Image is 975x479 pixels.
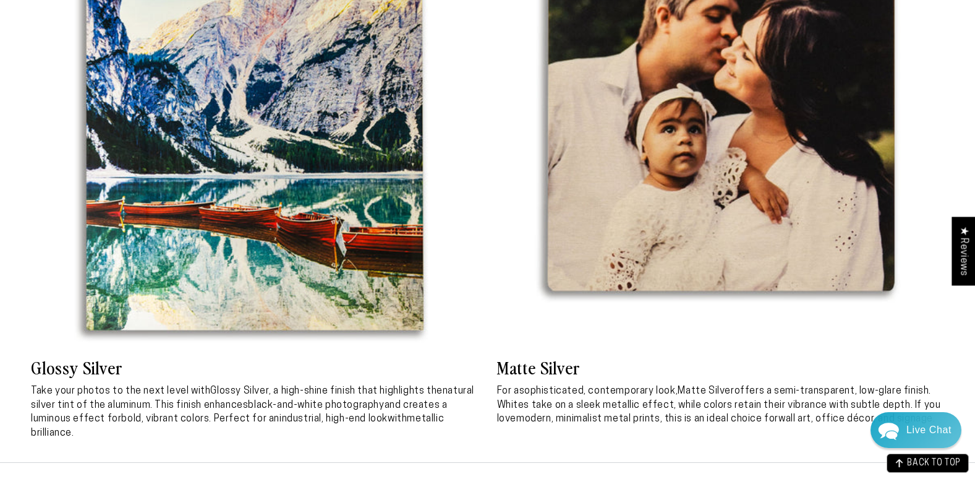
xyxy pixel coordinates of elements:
[210,386,269,396] strong: Glossy Silver
[248,400,384,410] strong: black-and-white photography
[519,386,676,396] strong: sophisticated, contemporary look
[31,414,444,438] strong: metallic brilliance
[778,414,933,424] strong: wall art, office décor, and signage
[516,414,660,424] strong: modern, minimalist metal prints
[279,414,388,424] strong: industrial, high-end look
[907,459,961,468] span: BACK TO TOP
[31,356,479,378] h3: Glossy Silver
[497,384,945,426] p: For a , offers a semi-transparent, low-glare finish. Whites take on a sleek metallic effect, whil...
[871,412,961,448] div: Chat widget toggle
[31,386,474,410] strong: natural silver tint of the aluminum
[497,356,945,378] h3: Matte Silver
[31,384,479,440] p: Take your photos to the next level with , a high-shine finish that highlights the . This finish e...
[906,412,952,448] div: Contact Us Directly
[952,217,975,285] div: Click to open Judge.me floating reviews tab
[678,386,734,396] strong: Matte Silver
[121,414,209,424] strong: bold, vibrant colors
